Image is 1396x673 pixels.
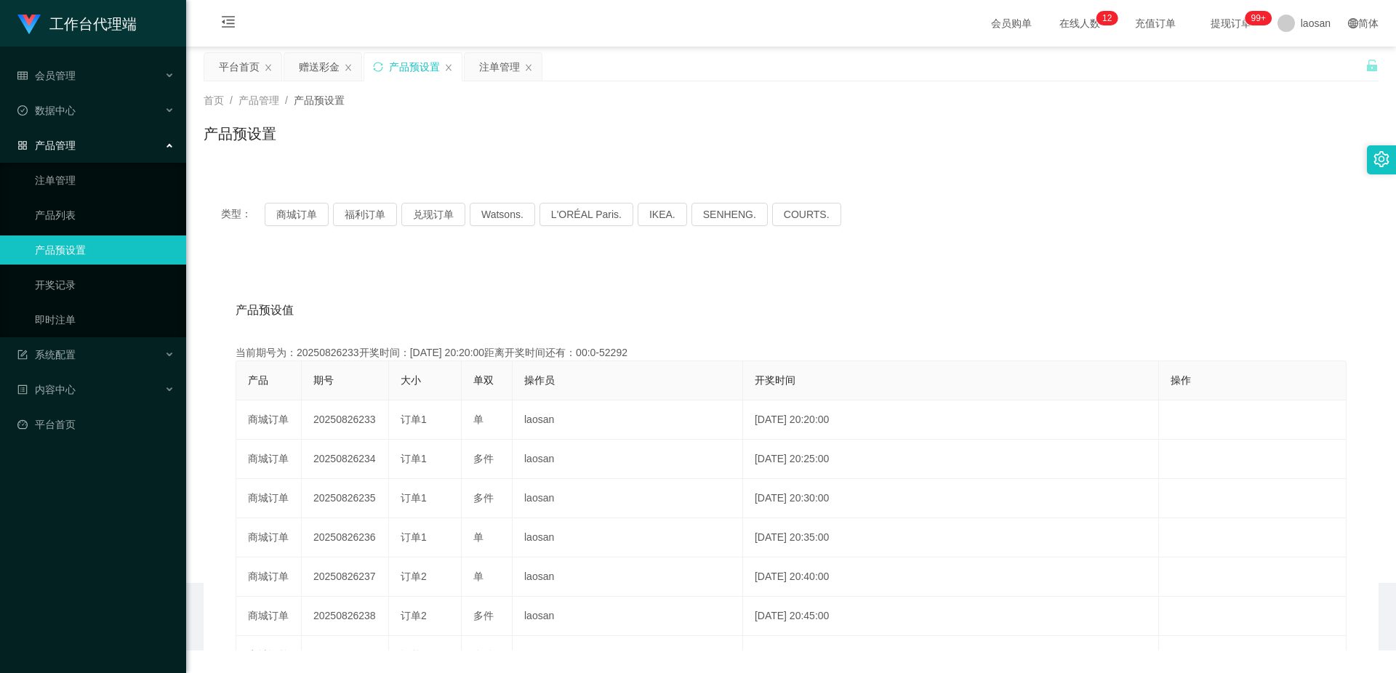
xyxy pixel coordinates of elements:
span: 多件 [473,492,494,504]
span: 产品管理 [238,94,279,106]
span: 会员管理 [17,70,76,81]
span: 期号 [313,374,334,386]
span: 充值订单 [1128,18,1183,28]
img: logo.9652507e.png [17,15,41,35]
span: / [230,94,233,106]
span: 操作员 [524,374,555,386]
i: 图标: table [17,70,28,81]
span: 多件 [473,453,494,464]
a: 图标: dashboard平台首页 [17,410,174,439]
td: [DATE] 20:30:00 [743,479,1159,518]
span: 操作 [1171,374,1191,386]
span: 产品 [248,374,268,386]
td: 商城订单 [236,557,302,597]
span: 订单1 [401,492,427,504]
a: 即时注单 [35,305,174,334]
td: 20250826237 [302,557,389,597]
button: IKEA. [638,203,687,226]
sup: 974 [1245,11,1272,25]
td: 20250826235 [302,479,389,518]
td: [DATE] 20:20:00 [743,400,1159,440]
i: 图标: close [264,63,273,72]
td: 20250826234 [302,440,389,479]
a: 产品列表 [35,201,174,230]
span: 产品预设置 [294,94,345,106]
div: 注单管理 [479,53,520,81]
div: 赠送彩金 [299,53,340,81]
td: laosan [513,557,743,597]
span: 订单1 [401,414,427,425]
button: COURTS. [772,203,841,226]
span: 多件 [473,610,494,621]
button: 商城订单 [265,203,329,226]
span: 大小 [401,374,421,386]
span: 单 [473,414,484,425]
p: 1 [1102,11,1107,25]
i: 图标: close [344,63,353,72]
button: Watsons. [470,203,535,226]
span: 订单1 [401,453,427,464]
h1: 工作台代理端 [49,1,137,47]
span: 订单1 [401,649,427,661]
td: laosan [513,400,743,440]
span: 数据中心 [17,105,76,116]
td: 商城订单 [236,440,302,479]
button: SENHENG. [691,203,768,226]
td: laosan [513,440,743,479]
div: 2021 [198,618,1384,633]
i: 图标: profile [17,384,28,395]
span: 订单2 [401,610,427,621]
i: 图标: setting [1373,151,1389,167]
i: 图标: unlock [1365,59,1379,72]
td: 商城订单 [236,400,302,440]
td: laosan [513,597,743,636]
td: 20250826238 [302,597,389,636]
i: 图标: global [1348,18,1358,28]
span: 多件 [473,649,494,661]
button: L'ORÉAL Paris. [539,203,633,226]
span: 订单2 [401,571,427,582]
div: 当前期号为：20250826233开奖时间：[DATE] 20:20:00距离开奖时间还有：00:0-52292 [236,345,1347,360]
i: 图标: close [444,63,453,72]
td: laosan [513,479,743,518]
span: 提现订单 [1203,18,1259,28]
i: 图标: check-circle-o [17,105,28,116]
td: 商城订单 [236,597,302,636]
i: 图标: menu-fold [204,1,253,47]
i: 图标: close [524,63,533,72]
td: [DATE] 20:35:00 [743,518,1159,557]
a: 工作台代理端 [17,17,137,29]
span: 单 [473,531,484,543]
p: 2 [1107,11,1112,25]
td: [DATE] 20:45:00 [743,597,1159,636]
span: 在线人数 [1052,18,1107,28]
h1: 产品预设置 [204,123,276,145]
td: 20250826233 [302,400,389,440]
td: 商城订单 [236,479,302,518]
span: 首页 [204,94,224,106]
span: 内容中心 [17,384,76,395]
td: 商城订单 [236,518,302,557]
td: 20250826236 [302,518,389,557]
span: 产品管理 [17,140,76,151]
sup: 12 [1096,11,1118,25]
button: 福利订单 [333,203,397,226]
span: 系统配置 [17,349,76,360]
td: [DATE] 20:25:00 [743,440,1159,479]
i: 图标: form [17,350,28,360]
td: laosan [513,518,743,557]
span: 单双 [473,374,494,386]
td: [DATE] 20:40:00 [743,557,1159,597]
a: 注单管理 [35,166,174,195]
span: 产品预设值 [236,302,294,319]
i: 图标: sync [373,62,383,72]
span: 订单1 [401,531,427,543]
span: / [285,94,288,106]
a: 产品预设置 [35,235,174,265]
span: 类型： [221,203,265,226]
span: 单 [473,571,484,582]
div: 产品预设置 [389,53,440,81]
button: 兑现订单 [401,203,465,226]
div: 平台首页 [219,53,260,81]
span: 开奖时间 [755,374,795,386]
